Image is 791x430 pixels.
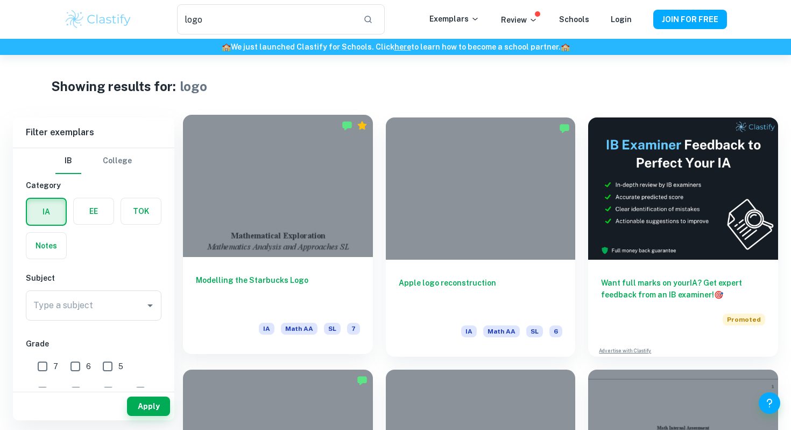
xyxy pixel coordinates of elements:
a: Advertise with Clastify [599,347,651,355]
span: SL [324,323,341,335]
a: Login [611,15,632,24]
img: Thumbnail [588,117,778,260]
h1: Showing results for: [51,77,176,96]
button: Open [143,298,158,313]
div: Filter type choice [55,148,132,174]
span: 4 [53,386,59,398]
img: Marked [559,123,570,134]
button: IB [55,148,81,174]
span: 3 [87,386,91,398]
span: 2 [119,386,123,398]
a: Apple logo reconstructionIAMath AASL6 [386,117,576,357]
span: 6 [549,325,562,337]
span: IA [259,323,274,335]
p: Exemplars [429,13,479,25]
a: here [394,43,411,51]
h6: Category [26,179,161,191]
span: 7 [347,323,360,335]
button: EE [74,198,114,224]
span: 🎯 [714,290,723,299]
span: 🏫 [222,43,231,51]
h6: Subject [26,272,161,284]
button: Help and Feedback [759,392,780,414]
span: Math AA [483,325,520,337]
img: Clastify logo [64,9,132,30]
input: Search for any exemplars... [177,4,355,34]
span: Promoted [723,314,765,325]
button: IA [27,199,66,225]
a: Modelling the Starbucks LogoIAMath AASL7 [183,117,373,357]
h1: logo [180,77,207,96]
a: Want full marks on yourIA? Get expert feedback from an IB examiner!PromotedAdvertise with Clastify [588,117,778,357]
span: 1 [151,386,154,398]
img: Marked [342,120,352,131]
button: College [103,148,132,174]
div: Premium [357,120,368,131]
img: Marked [357,375,368,386]
span: 7 [53,360,58,372]
p: Review [501,14,538,26]
button: Apply [127,397,170,416]
h6: Want full marks on your IA ? Get expert feedback from an IB examiner! [601,277,765,301]
span: Math AA [281,323,317,335]
a: Schools [559,15,589,24]
span: IA [461,325,477,337]
button: JOIN FOR FREE [653,10,727,29]
h6: Filter exemplars [13,117,174,148]
button: TOK [121,198,161,224]
h6: Modelling the Starbucks Logo [196,274,360,310]
span: 5 [118,360,123,372]
span: 6 [86,360,91,372]
button: Notes [26,233,66,259]
h6: Apple logo reconstruction [399,277,563,313]
h6: We just launched Clastify for Schools. Click to learn how to become a school partner. [2,41,789,53]
span: 🏫 [561,43,570,51]
span: SL [526,325,543,337]
h6: Grade [26,338,161,350]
